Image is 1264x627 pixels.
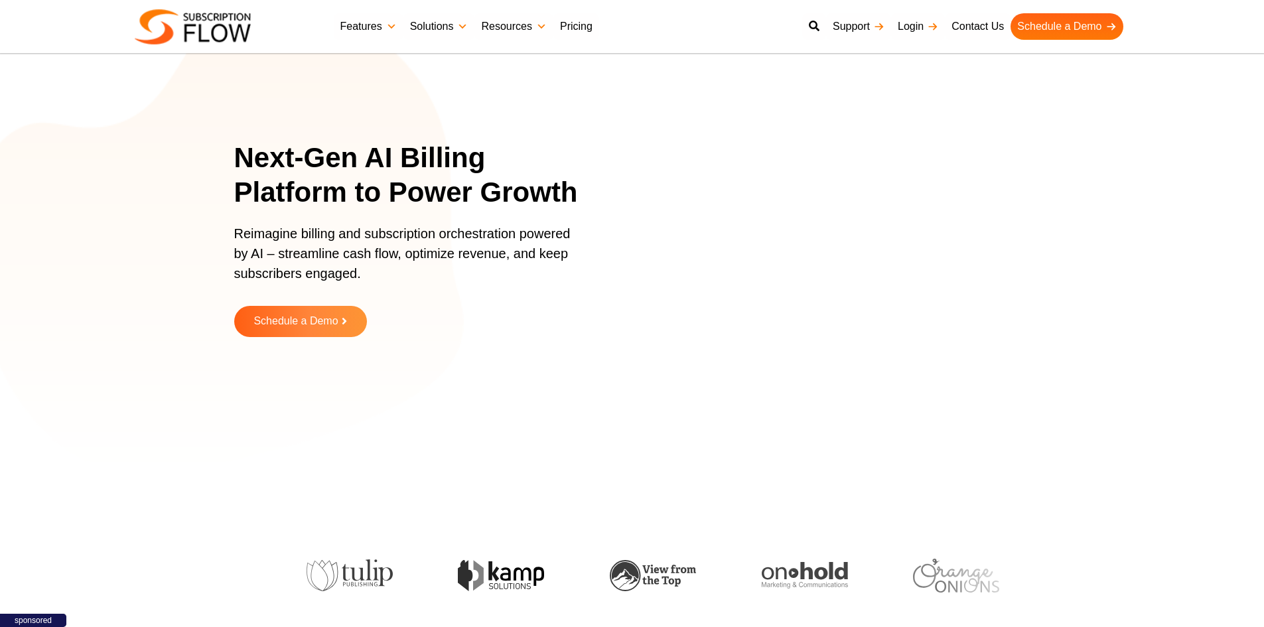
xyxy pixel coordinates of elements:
a: Schedule a Demo [1011,13,1123,40]
a: Pricing [553,13,599,40]
a: Resources [474,13,553,40]
span: Schedule a Demo [253,316,338,327]
img: Subscriptionflow [135,9,251,44]
img: kamp-solution [458,560,544,591]
img: view-from-the-top [610,560,696,591]
a: Schedule a Demo [234,306,367,337]
a: Solutions [403,13,475,40]
a: Contact Us [945,13,1011,40]
a: Support [826,13,891,40]
img: tulip-publishing [307,559,393,591]
a: Features [334,13,403,40]
img: orange-onions [913,559,999,592]
p: Reimagine billing and subscription orchestration powered by AI – streamline cash flow, optimize r... [234,224,579,297]
img: onhold-marketing [762,562,848,589]
a: Login [891,13,945,40]
h1: Next-Gen AI Billing Platform to Power Growth [234,141,596,210]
